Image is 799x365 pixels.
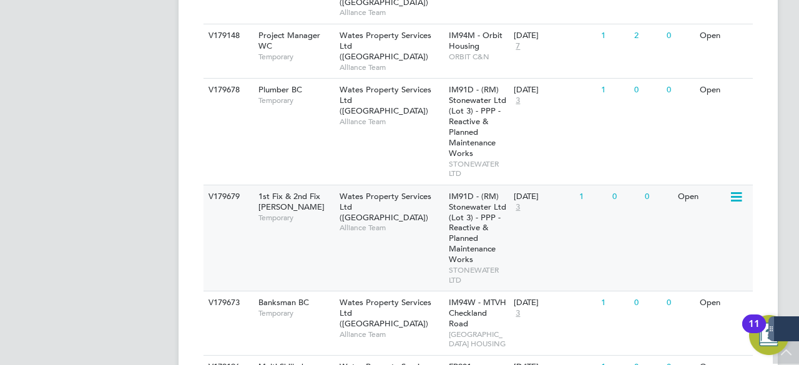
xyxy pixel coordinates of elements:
[340,223,443,233] span: Alliance Team
[449,159,508,178] span: STONEWATER LTD
[514,31,595,41] div: [DATE]
[449,30,502,51] span: IM94M - Orbit Housing
[340,30,431,62] span: Wates Property Services Ltd ([GEOGRAPHIC_DATA])
[631,291,664,314] div: 0
[205,79,249,102] div: V179678
[258,213,333,223] span: Temporary
[258,308,333,318] span: Temporary
[609,185,642,208] div: 0
[697,24,751,47] div: Open
[258,84,302,95] span: Plumber BC
[258,30,320,51] span: Project Manager WC
[258,95,333,105] span: Temporary
[258,191,325,212] span: 1st Fix & 2nd Fix [PERSON_NAME]
[340,297,431,329] span: Wates Property Services Ltd ([GEOGRAPHIC_DATA])
[449,329,508,349] span: [GEOGRAPHIC_DATA] HOUSING
[340,117,443,127] span: Alliance Team
[598,79,630,102] div: 1
[340,84,431,116] span: Wates Property Services Ltd ([GEOGRAPHIC_DATA])
[258,297,309,308] span: Banksman BC
[205,24,249,47] div: V179148
[514,85,595,95] div: [DATE]
[340,191,431,223] span: Wates Property Services Ltd ([GEOGRAPHIC_DATA])
[598,24,630,47] div: 1
[514,298,595,308] div: [DATE]
[514,41,522,52] span: 7
[631,79,664,102] div: 0
[514,192,573,202] div: [DATE]
[449,191,506,265] span: IM91D - (RM) Stonewater Ltd (Lot 3) - PPP - Reactive & Planned Maintenance Works
[258,52,333,62] span: Temporary
[340,62,443,72] span: Alliance Team
[697,291,751,314] div: Open
[449,52,508,62] span: ORBIT C&N
[514,202,522,213] span: 3
[205,185,249,208] div: V179679
[748,324,760,340] div: 11
[749,315,789,355] button: Open Resource Center, 11 new notifications
[340,329,443,339] span: Alliance Team
[675,185,729,208] div: Open
[642,185,674,208] div: 0
[449,265,508,285] span: STONEWATER LTD
[449,84,506,158] span: IM91D - (RM) Stonewater Ltd (Lot 3) - PPP - Reactive & Planned Maintenance Works
[598,291,630,314] div: 1
[664,291,696,314] div: 0
[340,7,443,17] span: Alliance Team
[514,95,522,106] span: 3
[449,297,506,329] span: IM94W - MTVH Checkland Road
[514,308,522,319] span: 3
[205,291,249,314] div: V179673
[697,79,751,102] div: Open
[576,185,609,208] div: 1
[664,79,696,102] div: 0
[631,24,664,47] div: 2
[664,24,696,47] div: 0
